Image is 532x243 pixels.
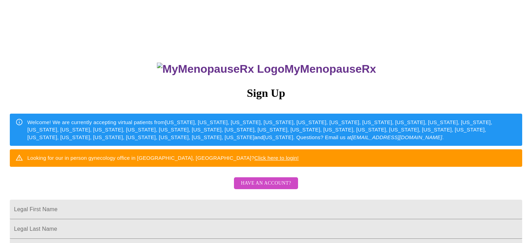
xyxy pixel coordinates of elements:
[10,87,522,100] h3: Sign Up
[352,134,442,140] em: [EMAIL_ADDRESS][DOMAIN_NAME]
[27,151,299,164] div: Looking for our in person gynecology office in [GEOGRAPHIC_DATA], [GEOGRAPHIC_DATA]?
[157,63,284,76] img: MyMenopauseRx Logo
[254,155,299,161] a: Click here to login!
[234,177,298,190] button: Have an account?
[11,63,523,76] h3: MyMenopauseRx
[232,185,300,191] a: Have an account?
[27,116,517,144] div: Welcome! We are currently accepting virtual patients from [US_STATE], [US_STATE], [US_STATE], [US...
[241,179,291,188] span: Have an account?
